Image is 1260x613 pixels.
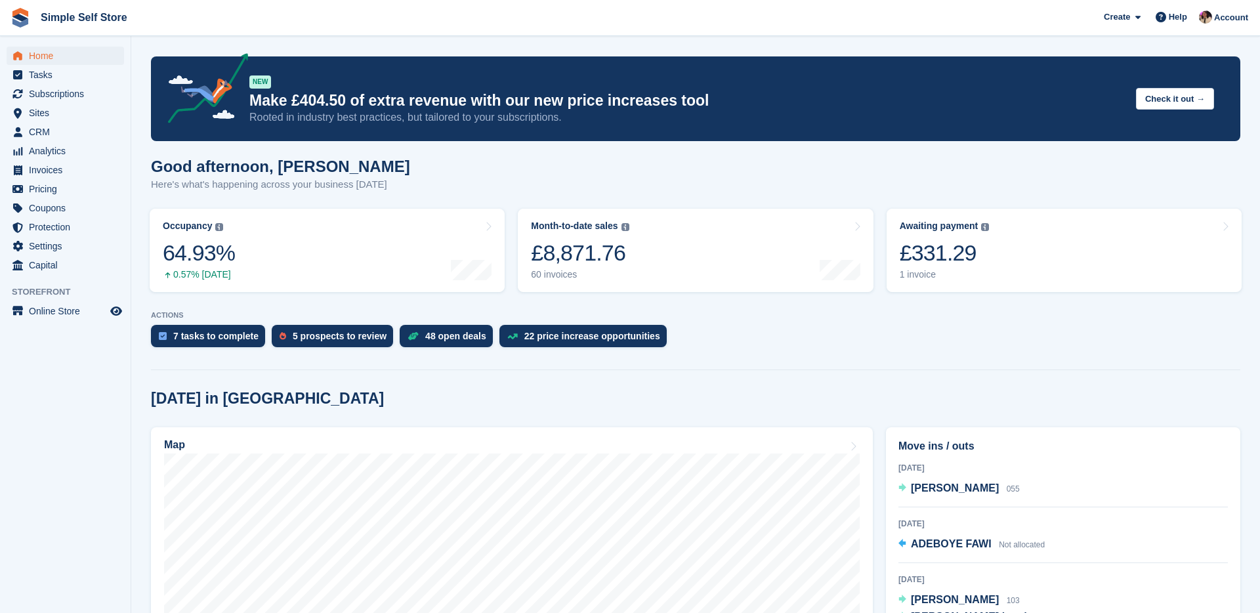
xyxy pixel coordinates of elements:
[164,439,185,451] h2: Map
[29,180,108,198] span: Pricing
[887,209,1242,292] a: Awaiting payment £331.29 1 invoice
[29,66,108,84] span: Tasks
[408,331,419,341] img: deal-1b604bf984904fb50ccaf53a9ad4b4a5d6e5aea283cecdc64d6e3604feb123c2.svg
[151,390,384,408] h2: [DATE] in [GEOGRAPHIC_DATA]
[1007,484,1020,494] span: 055
[499,325,673,354] a: 22 price increase opportunities
[35,7,133,28] a: Simple Self Store
[1136,88,1214,110] button: Check it out →
[7,161,124,179] a: menu
[29,218,108,236] span: Protection
[151,158,410,175] h1: Good afternoon, [PERSON_NAME]
[911,482,999,494] span: [PERSON_NAME]
[7,237,124,255] a: menu
[29,161,108,179] span: Invoices
[425,331,486,341] div: 48 open deals
[150,209,505,292] a: Occupancy 64.93% 0.57% [DATE]
[29,302,108,320] span: Online Store
[7,47,124,65] a: menu
[12,285,131,299] span: Storefront
[7,199,124,217] a: menu
[7,256,124,274] a: menu
[215,223,223,231] img: icon-info-grey-7440780725fd019a000dd9b08b2336e03edf1995a4989e88bcd33f0948082b44.svg
[1169,11,1187,24] span: Help
[507,333,518,339] img: price_increase_opportunities-93ffe204e8149a01c8c9dc8f82e8f89637d9d84a8eef4429ea346261dce0b2c0.svg
[7,85,124,103] a: menu
[163,269,235,280] div: 0.57% [DATE]
[898,536,1045,553] a: ADEBOYE FAWI Not allocated
[151,311,1240,320] p: ACTIONS
[7,218,124,236] a: menu
[249,75,271,89] div: NEW
[898,438,1228,454] h2: Move ins / outs
[1214,11,1248,24] span: Account
[163,240,235,266] div: 64.93%
[151,325,272,354] a: 7 tasks to complete
[1104,11,1130,24] span: Create
[898,480,1020,497] a: [PERSON_NAME] 055
[29,47,108,65] span: Home
[159,332,167,340] img: task-75834270c22a3079a89374b754ae025e5fb1db73e45f91037f5363f120a921f8.svg
[898,518,1228,530] div: [DATE]
[981,223,989,231] img: icon-info-grey-7440780725fd019a000dd9b08b2336e03edf1995a4989e88bcd33f0948082b44.svg
[911,538,992,549] span: ADEBOYE FAWI
[293,331,387,341] div: 5 prospects to review
[280,332,286,340] img: prospect-51fa495bee0391a8d652442698ab0144808aea92771e9ea1ae160a38d050c398.svg
[7,142,124,160] a: menu
[249,110,1125,125] p: Rooted in industry best practices, but tailored to your subscriptions.
[898,574,1228,585] div: [DATE]
[531,240,629,266] div: £8,871.76
[1199,11,1212,24] img: Scott McCutcheon
[10,8,30,28] img: stora-icon-8386f47178a22dfd0bd8f6a31ec36ba5ce8667c1dd55bd0f319d3a0aa187defe.svg
[29,199,108,217] span: Coupons
[1007,596,1020,605] span: 103
[531,221,618,232] div: Month-to-date sales
[163,221,212,232] div: Occupancy
[29,237,108,255] span: Settings
[900,240,990,266] div: £331.29
[272,325,400,354] a: 5 prospects to review
[531,269,629,280] div: 60 invoices
[911,594,999,605] span: [PERSON_NAME]
[29,104,108,122] span: Sites
[29,123,108,141] span: CRM
[151,177,410,192] p: Here's what's happening across your business [DATE]
[524,331,660,341] div: 22 price increase opportunities
[249,91,1125,110] p: Make £404.50 of extra revenue with our new price increases tool
[29,256,108,274] span: Capital
[900,221,978,232] div: Awaiting payment
[7,302,124,320] a: menu
[7,104,124,122] a: menu
[898,462,1228,474] div: [DATE]
[898,592,1020,609] a: [PERSON_NAME] 103
[518,209,873,292] a: Month-to-date sales £8,871.76 60 invoices
[999,540,1045,549] span: Not allocated
[29,85,108,103] span: Subscriptions
[29,142,108,160] span: Analytics
[621,223,629,231] img: icon-info-grey-7440780725fd019a000dd9b08b2336e03edf1995a4989e88bcd33f0948082b44.svg
[173,331,259,341] div: 7 tasks to complete
[7,66,124,84] a: menu
[157,53,249,128] img: price-adjustments-announcement-icon-8257ccfd72463d97f412b2fc003d46551f7dbcb40ab6d574587a9cd5c0d94...
[108,303,124,319] a: Preview store
[400,325,499,354] a: 48 open deals
[7,180,124,198] a: menu
[7,123,124,141] a: menu
[900,269,990,280] div: 1 invoice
